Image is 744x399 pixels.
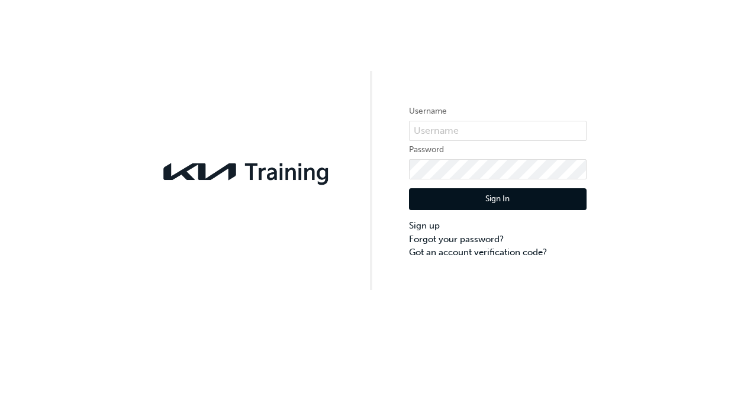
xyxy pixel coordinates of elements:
a: Got an account verification code? [409,246,587,259]
img: kia-training [158,156,336,188]
a: Forgot your password? [409,233,587,246]
label: Username [409,104,587,118]
label: Password [409,143,587,157]
button: Sign In [409,188,587,211]
a: Sign up [409,219,587,233]
input: Username [409,121,587,141]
